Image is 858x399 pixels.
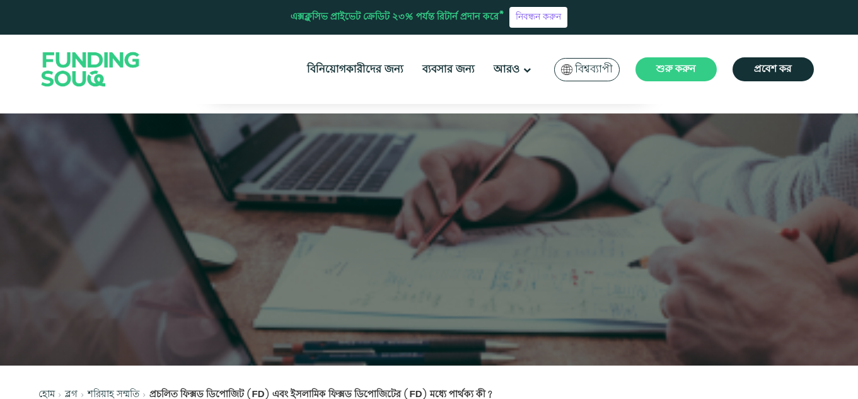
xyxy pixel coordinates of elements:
img: লোগো [29,37,153,101]
font: বিনিয়োগকারীদের জন্য [307,62,403,77]
font: এক্সক্লুসিভ প্রাইভেট ক্রেডিট ২৩% পর্যন্ত রিটার্ন প্রদান করে* [291,10,504,23]
img: এসএ পতাকা [561,64,572,75]
font: ব্যবসার জন্য [422,62,475,77]
font: আরও [494,62,520,77]
font: বিশ্বব্যাপী [575,62,613,77]
a: বিনিয়োগকারীদের জন্য [304,59,407,80]
a: ব্যবসার জন্য [419,59,478,80]
font: নিবন্ধন করুন [516,11,561,24]
font: শুরু করুন [656,62,696,76]
a: নিবন্ধন করুন [509,7,567,27]
a: প্রবেশ কর [733,57,814,81]
font: প্রবেশ কর [754,62,792,76]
